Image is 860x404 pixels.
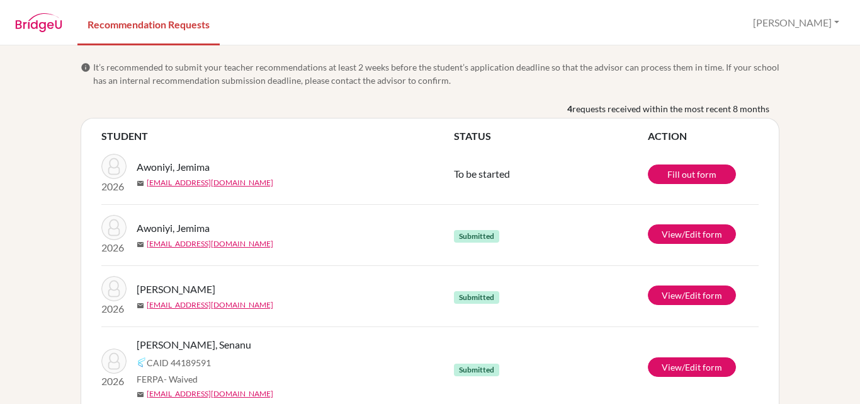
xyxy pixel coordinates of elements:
[147,177,273,188] a: [EMAIL_ADDRESS][DOMAIN_NAME]
[101,154,127,179] img: Awoniyi, Jemima
[137,337,251,352] span: [PERSON_NAME], Senanu
[137,180,144,187] span: mail
[137,241,144,248] span: mail
[101,215,127,240] img: Awoniyi, Jemima
[137,372,198,386] span: FERPA
[648,129,759,144] th: ACTION
[147,238,273,250] a: [EMAIL_ADDRESS][DOMAIN_NAME]
[101,179,127,194] p: 2026
[454,129,648,144] th: STATUS
[454,168,510,180] span: To be started
[137,391,144,398] span: mail
[572,102,769,115] span: requests received within the most recent 8 months
[137,302,144,309] span: mail
[648,164,736,184] a: Fill out form
[567,102,572,115] b: 4
[147,299,273,311] a: [EMAIL_ADDRESS][DOMAIN_NAME]
[137,159,210,175] span: Awoniyi, Jemima
[137,282,215,297] span: [PERSON_NAME]
[747,11,845,35] button: [PERSON_NAME]
[454,230,499,243] span: Submitted
[147,388,273,400] a: [EMAIL_ADDRESS][DOMAIN_NAME]
[648,357,736,377] a: View/Edit form
[648,286,736,305] a: View/Edit form
[101,240,127,255] p: 2026
[101,276,127,301] img: Sam-Obeng, Akua
[101,349,127,374] img: Ziddah, Senanu
[77,2,220,45] a: Recommendation Requests
[164,374,198,384] span: - Waived
[147,356,211,369] span: CAID 44189591
[454,364,499,376] span: Submitted
[15,13,62,32] img: BridgeU logo
[81,62,91,72] span: info
[648,224,736,244] a: View/Edit form
[101,129,454,144] th: STUDENT
[137,221,210,236] span: Awoniyi, Jemima
[101,374,127,389] p: 2026
[454,291,499,304] span: Submitted
[101,301,127,316] p: 2026
[137,357,147,367] img: Common App logo
[93,61,779,87] span: It’s recommended to submit your teacher recommendations at least 2 weeks before the student’s app...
